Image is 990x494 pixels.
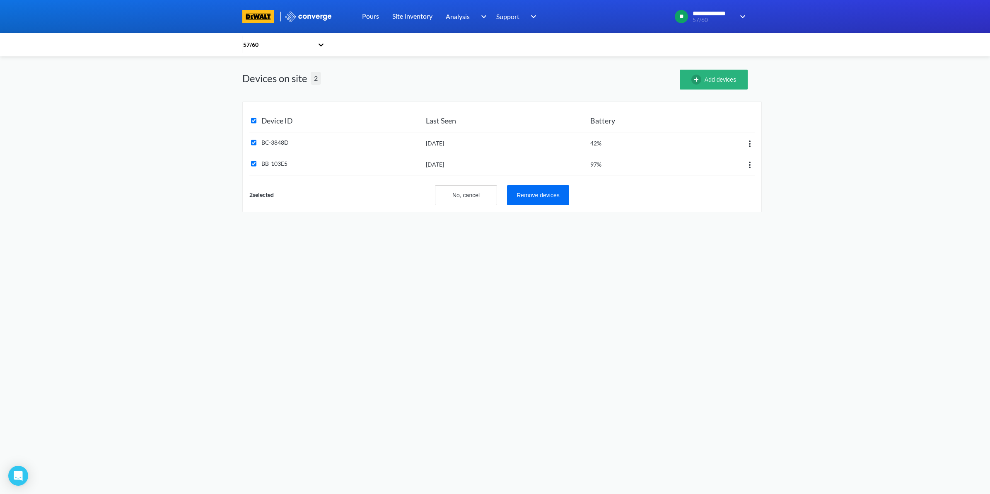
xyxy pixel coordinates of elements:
img: logo_ewhite.svg [284,11,332,22]
button: Add devices [680,70,748,90]
img: more.svg [745,139,755,149]
img: add-circle-outline.svg [691,75,705,85]
span: Analysis [446,11,470,22]
span: [DATE] [426,138,444,150]
div: 2 selected [249,175,274,199]
h1: Devices on site [242,72,307,85]
span: [DATE] [426,159,444,171]
img: downArrow.svg [734,12,748,22]
img: branding logo [242,10,274,23]
h3: Battery [590,116,755,125]
button: Remove devices [507,185,569,205]
div: 57/60 [242,40,314,49]
div: Open Intercom Messenger [8,466,28,486]
span: BC-3848D [261,133,426,154]
h3: Device ID [261,116,426,125]
div: 2 [311,72,321,85]
span: Support [496,11,519,22]
span: 57/60 [693,17,734,23]
h3: Last Seen [426,116,590,125]
img: more.svg [745,160,755,170]
span: BB-103E5 [261,154,426,175]
span: 97% [590,159,601,171]
button: No, cancel [435,185,497,205]
img: downArrow.svg [476,12,489,22]
a: branding logo [242,10,284,23]
span: 42% [590,138,601,150]
img: downArrow.svg [525,12,538,22]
